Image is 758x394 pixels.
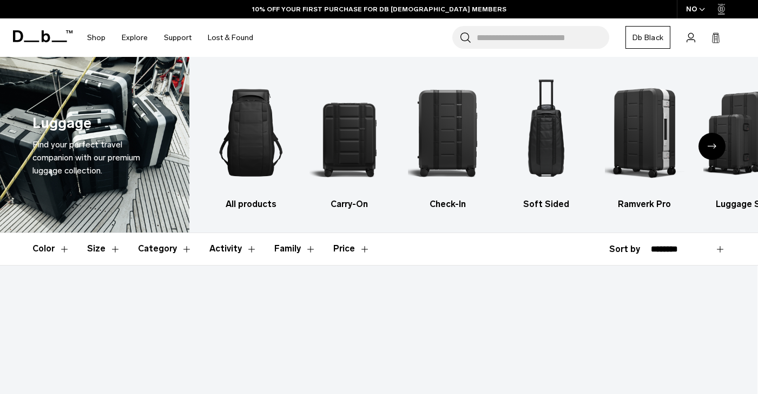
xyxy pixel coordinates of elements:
a: Explore [122,18,148,57]
button: Toggle Filter [274,233,316,264]
img: Db [506,73,586,192]
a: Support [164,18,192,57]
h1: Luggage [32,112,91,134]
li: 2 / 6 [309,73,389,211]
button: Toggle Filter [209,233,257,264]
a: Db Check-In [408,73,487,211]
h3: All products [211,198,291,211]
nav: Main Navigation [79,18,261,57]
span: Find your perfect travel companion with our premium luggage collection. [32,139,140,176]
li: 4 / 6 [506,73,586,211]
button: Toggle Price [333,233,370,264]
img: Db [309,73,389,192]
h3: Carry-On [309,198,389,211]
img: Db [408,73,487,192]
h3: Check-In [408,198,487,211]
img: Db [605,73,684,192]
li: 5 / 6 [605,73,684,211]
li: 1 / 6 [211,73,291,211]
a: Db Ramverk Pro [605,73,684,211]
a: Db Soft Sided [506,73,586,211]
button: Toggle Filter [32,233,70,264]
a: Shop [87,18,106,57]
button: Toggle Filter [87,233,121,264]
a: Lost & Found [208,18,253,57]
li: 3 / 6 [408,73,487,211]
a: Db Black [625,26,670,49]
div: Next slide [698,133,726,160]
h3: Ramverk Pro [605,198,684,211]
a: 10% OFF YOUR FIRST PURCHASE FOR DB [DEMOGRAPHIC_DATA] MEMBERS [252,4,506,14]
img: Db [211,73,291,192]
button: Toggle Filter [138,233,192,264]
h3: Soft Sided [506,198,586,211]
a: Db All products [211,73,291,211]
a: Db Carry-On [309,73,389,211]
